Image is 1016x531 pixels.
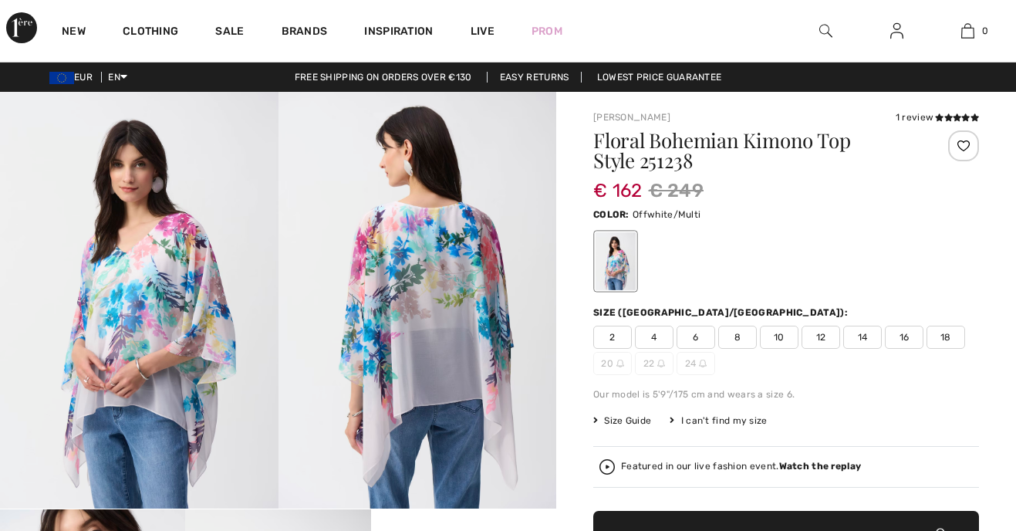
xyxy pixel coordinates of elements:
span: Color: [593,209,630,220]
img: 1ère Avenue [6,12,37,43]
h1: Floral Bohemian Kimono Top Style 251238 [593,130,915,171]
span: 12 [802,326,840,349]
a: New [62,25,86,41]
a: Prom [532,23,562,39]
div: I can't find my size [670,414,767,428]
img: My Bag [961,22,974,40]
div: Featured in our live fashion event. [621,462,861,472]
a: Sale [215,25,244,41]
a: [PERSON_NAME] [593,112,670,123]
span: 18 [927,326,965,349]
span: 4 [635,326,673,349]
img: ring-m.svg [699,360,707,367]
a: Free shipping on orders over €130 [282,72,484,83]
div: Our model is 5'9"/175 cm and wears a size 6. [593,387,979,401]
span: Size Guide [593,414,651,428]
img: Watch the replay [599,459,615,475]
img: Euro [49,72,74,84]
img: My Info [890,22,903,40]
span: 14 [843,326,882,349]
a: 0 [933,22,1003,40]
span: Offwhite/Multi [633,209,700,220]
a: Easy Returns [487,72,582,83]
a: Lowest Price Guarantee [585,72,734,83]
div: Offwhite/Multi [596,232,636,290]
img: ring-m.svg [616,360,624,367]
span: 20 [593,352,632,375]
span: 24 [677,352,715,375]
span: 16 [885,326,923,349]
span: € 162 [593,164,643,201]
span: 10 [760,326,798,349]
span: Inspiration [364,25,433,41]
span: 0 [982,24,988,38]
a: Brands [282,25,328,41]
span: € 249 [649,177,704,205]
span: 22 [635,352,673,375]
span: EN [108,72,127,83]
div: 1 review [896,110,979,124]
span: EUR [49,72,99,83]
a: Live [471,23,494,39]
img: ring-m.svg [657,360,665,367]
a: Sign In [878,22,916,41]
a: Clothing [123,25,178,41]
span: 8 [718,326,757,349]
img: Floral Bohemian Kimono Top Style 251238. 2 [278,92,557,509]
img: search the website [819,22,832,40]
span: 6 [677,326,715,349]
strong: Watch the replay [779,461,862,472]
div: Size ([GEOGRAPHIC_DATA]/[GEOGRAPHIC_DATA]): [593,306,851,320]
span: 2 [593,326,632,349]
